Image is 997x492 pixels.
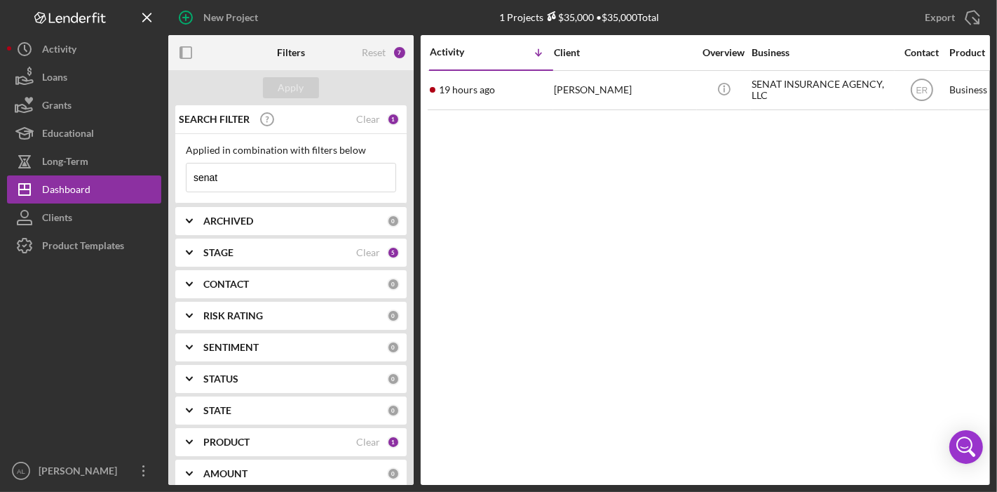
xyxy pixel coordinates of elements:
[543,11,594,23] div: $35,000
[203,405,231,416] b: STATE
[42,175,90,207] div: Dashboard
[35,457,126,488] div: [PERSON_NAME]
[203,468,247,479] b: AMOUNT
[7,35,161,63] button: Activity
[7,63,161,91] button: Loans
[387,246,400,259] div: 5
[203,4,258,32] div: New Project
[895,47,948,58] div: Contact
[387,113,400,126] div: 1
[42,204,72,235] div: Clients
[203,215,253,227] b: ARCHIVED
[362,47,386,58] div: Reset
[925,4,955,32] div: Export
[949,430,983,464] div: Open Intercom Messenger
[42,232,124,263] div: Product Templates
[439,84,495,95] time: 2025-09-25 20:07
[277,47,305,58] b: Filters
[7,119,161,147] button: Educational
[554,72,694,109] div: [PERSON_NAME]
[263,77,319,98] button: Apply
[430,46,491,58] div: Activity
[186,145,396,156] div: Applied in combination with filters below
[387,467,400,480] div: 0
[42,91,72,123] div: Grants
[387,373,400,385] div: 0
[203,342,259,353] b: SENTIMENT
[752,47,892,58] div: Business
[356,437,380,448] div: Clear
[203,437,250,448] b: PRODUCT
[916,86,928,95] text: ER
[42,35,76,67] div: Activity
[752,72,892,109] div: SENAT INSURANCE AGENCY, LLC
[387,278,400,291] div: 0
[42,63,67,95] div: Loans
[7,457,161,485] button: AL[PERSON_NAME]
[7,232,161,260] button: Product Templates
[387,404,400,417] div: 0
[911,4,990,32] button: Export
[179,114,250,125] b: SEARCH FILTER
[203,310,263,321] b: RISK RATING
[387,215,400,227] div: 0
[203,247,233,258] b: STAGE
[7,204,161,232] button: Clients
[356,247,380,258] div: Clear
[698,47,750,58] div: Overview
[554,47,694,58] div: Client
[7,175,161,204] button: Dashboard
[168,4,272,32] button: New Project
[7,147,161,175] button: Long-Term
[42,147,88,179] div: Long-Term
[387,310,400,322] div: 0
[203,279,249,290] b: CONTACT
[278,77,304,98] div: Apply
[387,436,400,448] div: 1
[393,46,407,60] div: 7
[17,467,25,475] text: AL
[356,114,380,125] div: Clear
[42,119,94,151] div: Educational
[499,11,659,23] div: 1 Projects • $35,000 Total
[203,373,238,385] b: STATUS
[7,91,161,119] button: Grants
[387,341,400,354] div: 0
